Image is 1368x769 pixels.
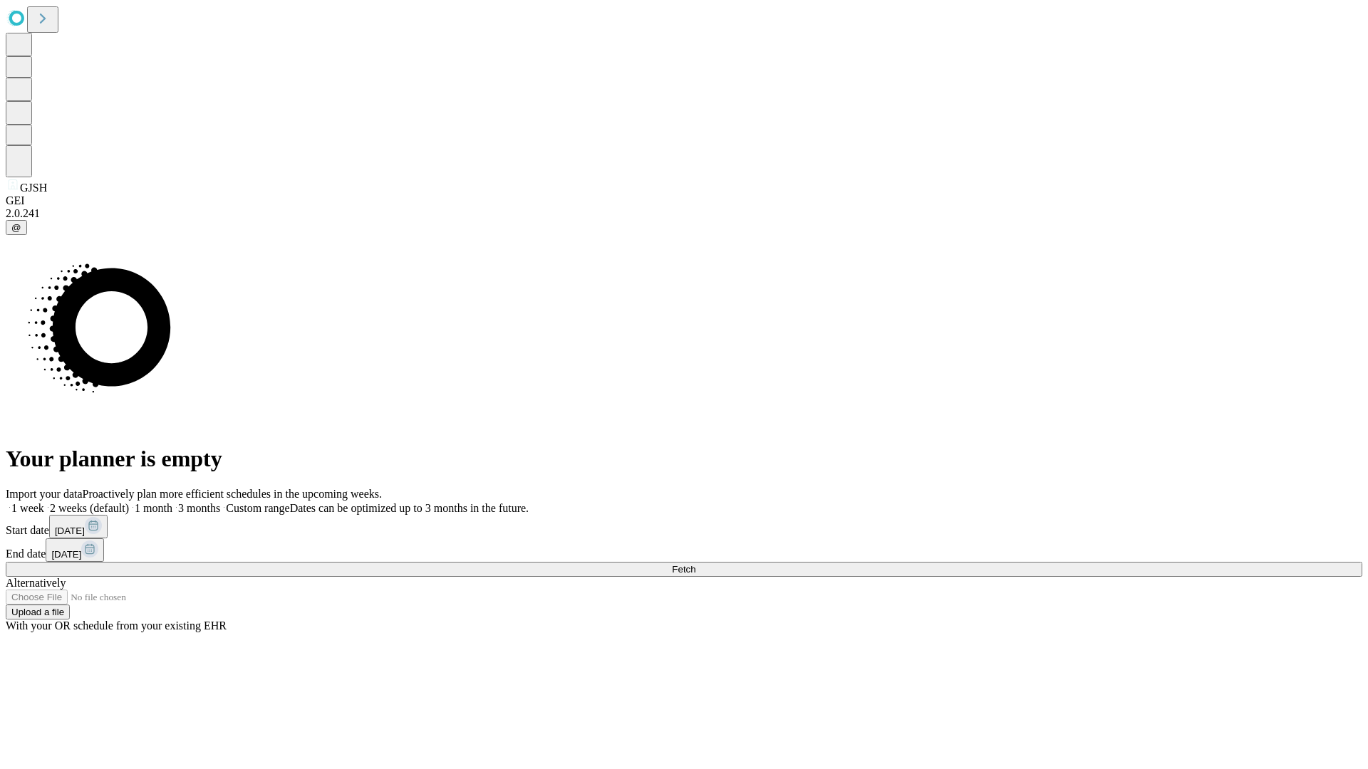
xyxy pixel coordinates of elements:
span: With your OR schedule from your existing EHR [6,619,227,632]
span: [DATE] [51,549,81,560]
span: Dates can be optimized up to 3 months in the future. [290,502,529,514]
span: 3 months [178,502,220,514]
span: Proactively plan more efficient schedules in the upcoming weeks. [83,488,382,500]
div: 2.0.241 [6,207,1362,220]
span: Import your data [6,488,83,500]
span: GJSH [20,182,47,194]
button: @ [6,220,27,235]
span: [DATE] [55,525,85,536]
span: @ [11,222,21,233]
span: Alternatively [6,577,66,589]
span: 1 week [11,502,44,514]
div: Start date [6,515,1362,538]
span: Custom range [226,502,289,514]
button: [DATE] [46,538,104,562]
span: 2 weeks (default) [50,502,129,514]
div: End date [6,538,1362,562]
span: 1 month [135,502,172,514]
h1: Your planner is empty [6,446,1362,472]
button: [DATE] [49,515,108,538]
button: Fetch [6,562,1362,577]
span: Fetch [672,564,695,575]
div: GEI [6,194,1362,207]
button: Upload a file [6,605,70,619]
